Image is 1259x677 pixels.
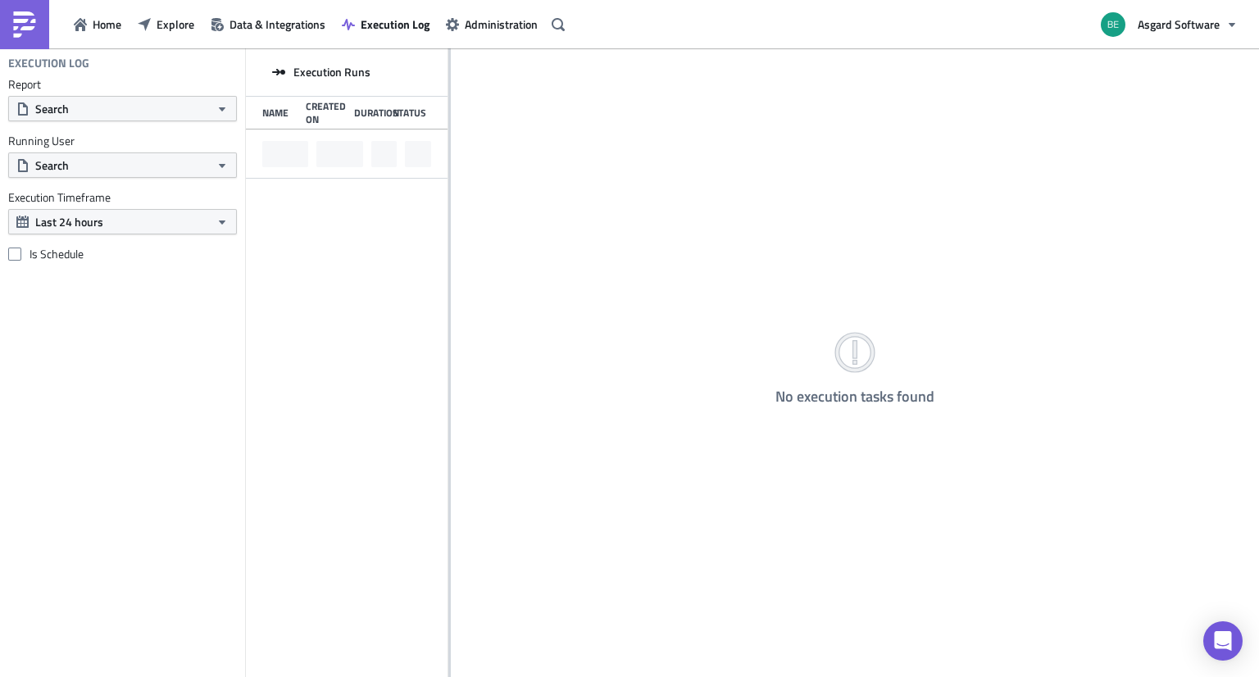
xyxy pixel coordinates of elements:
button: Data & Integrations [202,11,334,37]
label: Is Schedule [8,247,237,261]
button: Home [66,11,130,37]
label: Report [8,77,237,92]
span: Administration [465,16,538,33]
span: Execution Log [361,16,430,33]
img: Avatar [1099,11,1127,39]
img: PushMetrics [11,11,38,38]
label: Execution Timeframe [8,190,237,205]
button: Asgard Software [1091,7,1247,43]
button: Search [8,152,237,178]
button: Execution Log [334,11,438,37]
h4: No execution tasks found [775,388,934,405]
span: Search [35,100,69,117]
div: Name [262,107,298,119]
div: Open Intercom Messenger [1203,621,1243,661]
button: Last 24 hours [8,209,237,234]
span: Explore [157,16,194,33]
button: Search [8,96,237,121]
span: Execution Runs [293,65,370,80]
h4: Execution Log [8,56,89,70]
div: Duration [354,107,384,119]
label: Running User [8,134,237,148]
span: Home [93,16,121,33]
div: Status [393,107,423,119]
div: Created On [306,100,346,125]
span: Search [35,157,69,174]
button: Explore [130,11,202,37]
span: Asgard Software [1138,16,1220,33]
span: Last 24 hours [35,213,103,230]
button: Administration [438,11,546,37]
span: Data & Integrations [230,16,325,33]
